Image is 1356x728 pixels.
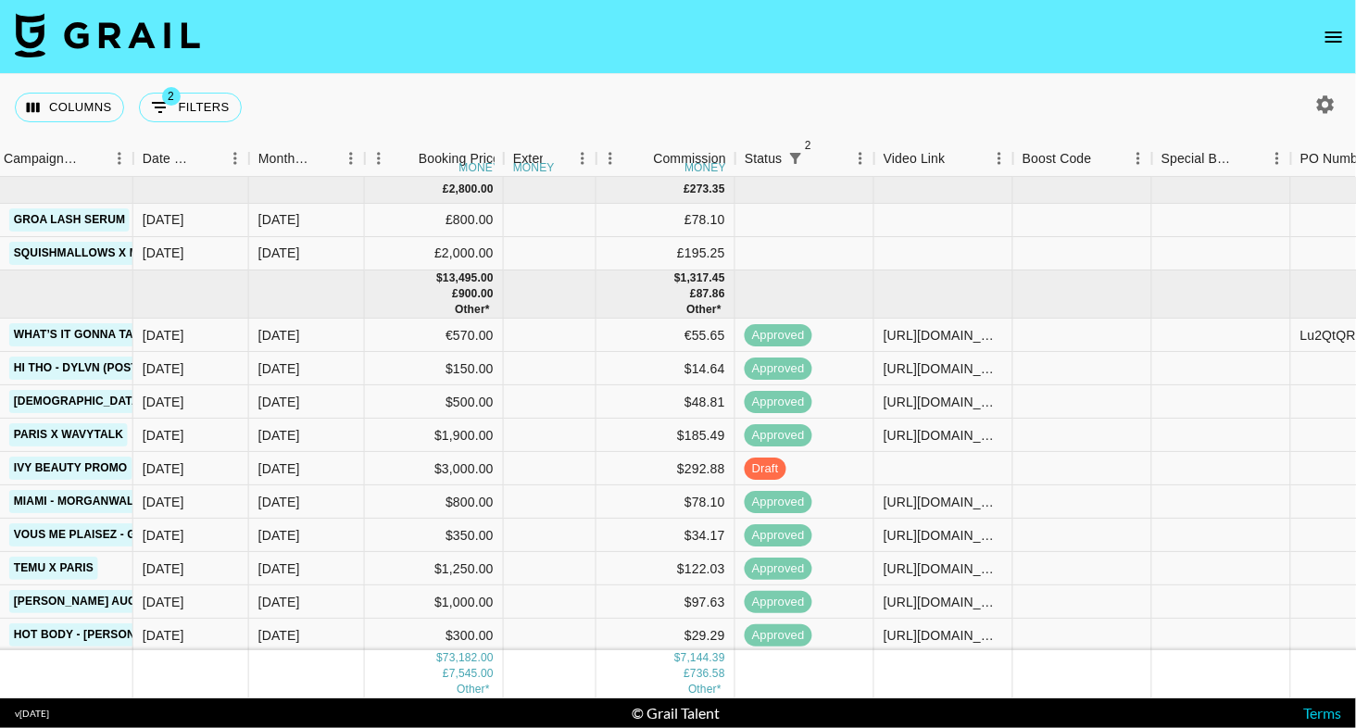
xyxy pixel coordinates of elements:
[143,141,195,177] div: Date Created
[258,559,300,578] div: Aug '25
[1300,326,1356,345] div: Lu2QtQR
[946,145,972,171] button: Sort
[143,559,184,578] div: 24/06/2025
[143,326,184,345] div: 01/08/2025
[365,237,504,270] div: £2,000.00
[782,145,808,171] button: Show filters
[143,426,184,445] div: 21/07/2025
[884,426,1003,445] div: https://www.tiktok.com/@duhparis/video/7537819407062453559?_r=1&_t=ZT-8ypIFjoLYnF
[143,210,184,229] div: 04/08/2025
[449,666,494,682] div: 7,545.00
[365,585,504,619] div: $1,000.00
[745,560,812,578] span: approved
[457,683,490,696] span: € 570.00
[9,357,146,380] a: Hi Tho - DYLVN (post)
[80,145,106,171] button: Sort
[745,494,812,511] span: approved
[798,136,817,155] span: 2
[627,145,653,171] button: Sort
[1023,141,1092,177] div: Boost Code
[684,182,691,197] div: £
[221,144,249,172] button: Menu
[1237,145,1263,171] button: Sort
[745,427,812,445] span: approved
[1161,141,1237,177] div: Special Booking Type
[543,145,569,171] button: Sort
[9,590,259,613] a: [PERSON_NAME] August Quality Store
[884,326,1003,345] div: https://www.tiktok.com/@gabri3l.dar/video/7530711126875573506?_d=secCgYIASAHKAESPgo8piW59ySKP4gps...
[143,359,184,378] div: 31/07/2025
[596,237,735,270] div: £195.25
[311,145,337,171] button: Sort
[674,270,681,286] div: $
[684,666,691,682] div: £
[1303,704,1341,722] a: Terms
[690,286,697,302] div: £
[684,162,726,173] div: money
[653,141,726,177] div: Commission
[596,452,735,485] div: $292.88
[690,666,725,682] div: 736.58
[365,552,504,585] div: $1,250.00
[458,286,494,302] div: 900.00
[1263,144,1291,172] button: Menu
[674,650,681,666] div: $
[365,485,504,519] div: $800.00
[443,182,449,197] div: £
[365,352,504,385] div: $150.00
[745,141,783,177] div: Status
[745,327,812,345] span: approved
[884,593,1003,611] div: https://www.tiktok.com/@duhparis/video/7538954074109070606?_r=1&_t=ZT-8yuUh9KlVDj
[458,162,500,173] div: money
[436,270,443,286] div: $
[745,527,812,545] span: approved
[443,650,494,666] div: 73,182.00
[143,493,184,511] div: 25/07/2025
[258,426,300,445] div: Aug '25
[143,244,184,262] div: 07/08/2025
[9,242,156,265] a: Squishmallows X Mia
[453,286,459,302] div: £
[365,619,504,652] div: $300.00
[596,552,735,585] div: $122.03
[258,359,300,378] div: Aug '25
[195,145,221,171] button: Sort
[513,162,555,173] div: money
[365,144,393,172] button: Menu
[681,270,725,286] div: 1,317.45
[365,385,504,419] div: $500.00
[365,519,504,552] div: $350.00
[9,490,161,513] a: Miami - morganwallen
[133,141,249,177] div: Date Created
[365,319,504,352] div: €570.00
[258,593,300,611] div: Aug '25
[249,141,365,177] div: Month Due
[745,627,812,645] span: approved
[143,393,184,411] div: 31/07/2025
[633,704,721,722] div: © Grail Talent
[258,526,300,545] div: Aug '25
[596,385,735,419] div: $48.81
[596,419,735,452] div: $185.49
[884,559,1003,578] div: https://www.tiktok.com/@duhparis/video/7531182361233411341?_r=1&_t=ZT-8yKtYRSmzgD
[1092,145,1118,171] button: Sort
[596,204,735,237] div: £78.10
[4,141,80,177] div: Campaign (Type)
[258,141,311,177] div: Month Due
[569,144,596,172] button: Menu
[1152,141,1291,177] div: Special Booking Type
[258,393,300,411] div: Aug '25
[745,394,812,411] span: approved
[443,666,449,682] div: £
[9,523,169,546] a: Vous me plaisez - Gambi
[596,585,735,619] div: $97.63
[1013,141,1152,177] div: Boost Code
[745,594,812,611] span: approved
[596,144,624,172] button: Menu
[697,286,725,302] div: 87.86
[884,626,1003,645] div: https://www.tiktok.com/@cicolee/video/7533823735392963871?_r=1&_t=ZP-8yWzaTRalSh
[139,93,242,122] button: Show filters
[143,526,184,545] div: 25/07/2025
[884,393,1003,411] div: https://www.tiktok.com/@duhparis/video/7533740907951181070?_r=1&_t=ZT-8yWczWIEC4V
[681,650,725,666] div: 7,144.39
